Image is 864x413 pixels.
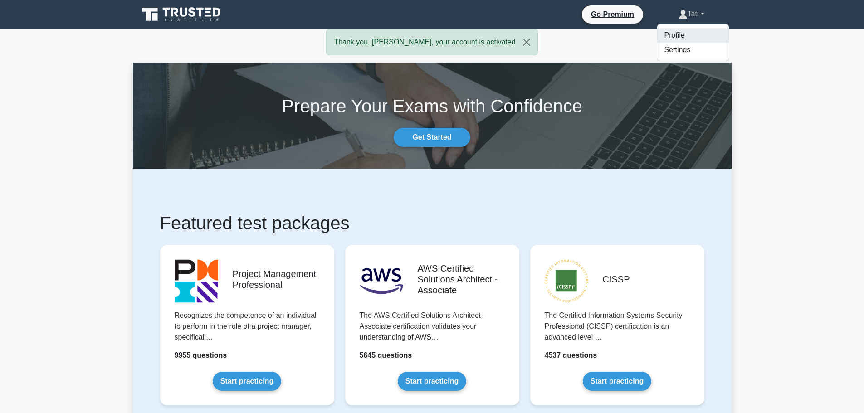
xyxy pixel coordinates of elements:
[398,372,466,391] a: Start practicing
[657,5,726,23] a: Tati
[133,95,732,117] h1: Prepare Your Exams with Confidence
[583,372,651,391] a: Start practicing
[394,128,470,147] a: Get Started
[213,372,281,391] a: Start practicing
[586,9,639,20] a: Go Premium
[657,28,729,43] a: Profile
[516,29,537,55] button: Close
[326,29,537,55] div: Thank you, [PERSON_NAME], your account is activated
[160,212,704,234] h1: Featured test packages
[657,43,729,57] a: Settings
[657,24,729,61] ul: Tati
